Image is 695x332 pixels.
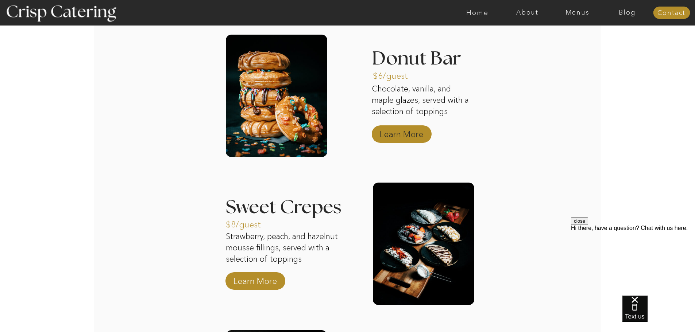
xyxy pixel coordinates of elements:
[372,83,473,118] p: Chocolate, vanilla, and maple glazes, served with a selection of toppings
[373,63,421,85] a: $6/guest
[231,269,279,290] a: Learn More
[653,9,690,17] a: Contact
[452,9,502,16] a: Home
[602,9,652,16] a: Blog
[552,9,602,16] a: Menus
[226,212,274,233] a: $8/guest
[226,198,360,217] h3: Sweet Crepes
[377,122,426,143] a: Learn More
[622,296,695,332] iframe: podium webchat widget bubble
[571,217,695,305] iframe: podium webchat widget prompt
[502,9,552,16] a: About
[226,231,345,266] p: Strawberry, peach, and hazelnut mousse fillings, served with a selection of toppings
[372,49,505,74] h3: Donut Bar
